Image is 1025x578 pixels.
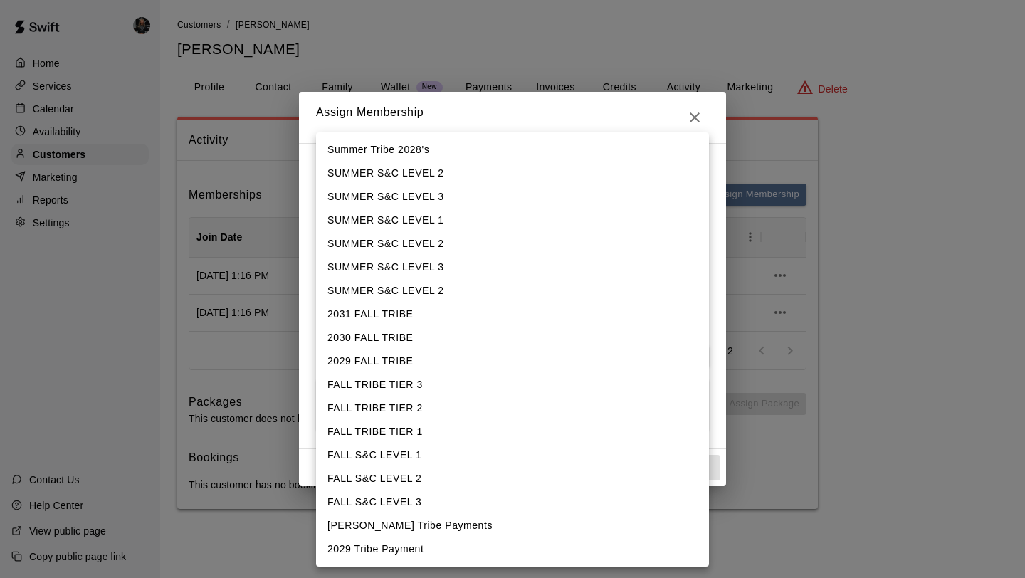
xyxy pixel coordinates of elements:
[316,138,709,162] li: Summer Tribe 2028's
[316,256,709,279] li: SUMMER S&C LEVEL 3
[316,537,709,561] li: 2029 Tribe Payment
[316,467,709,490] li: FALL S&C LEVEL 2
[316,396,709,420] li: FALL TRIBE TIER 2
[316,303,709,326] li: 2031 FALL TRIBE
[316,279,709,303] li: SUMMER S&C LEVEL 2
[316,420,709,443] li: FALL TRIBE TIER 1
[316,209,709,232] li: SUMMER S&C LEVEL 1
[316,185,709,209] li: SUMMER S&C LEVEL 3
[316,326,709,350] li: 2030 FALL TRIBE
[316,443,709,467] li: FALL S&C LEVEL 1
[316,350,709,373] li: 2029 FALL TRIBE
[316,490,709,514] li: FALL S&C LEVEL 3
[316,162,709,185] li: SUMMER S&C LEVEL 2
[316,373,709,396] li: FALL TRIBE TIER 3
[316,232,709,256] li: SUMMER S&C LEVEL 2
[316,514,709,537] li: [PERSON_NAME] Tribe Payments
